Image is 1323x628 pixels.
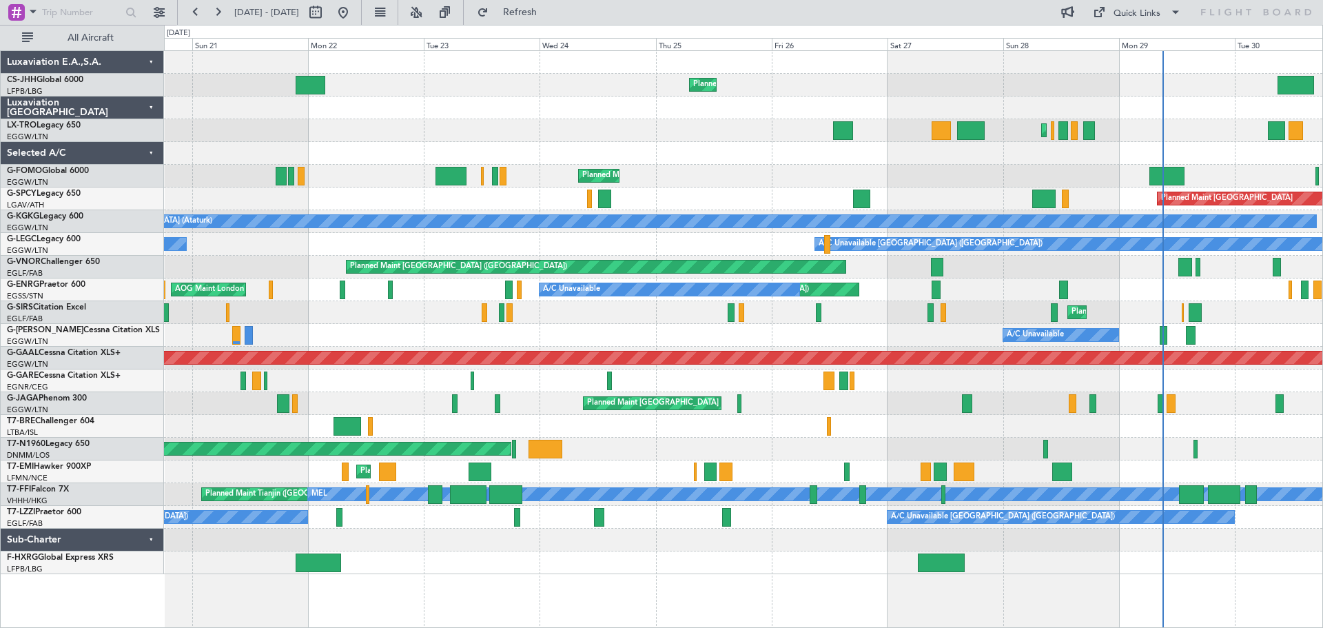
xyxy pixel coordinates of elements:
[540,38,655,50] div: Wed 24
[7,245,48,256] a: EGGW/LTN
[7,258,41,266] span: G-VNOR
[7,485,69,494] a: T7-FFIFalcon 7X
[360,461,492,482] div: Planned Maint [GEOGRAPHIC_DATA]
[891,507,1115,527] div: A/C Unavailable [GEOGRAPHIC_DATA] ([GEOGRAPHIC_DATA])
[7,440,90,448] a: T7-N1960Legacy 650
[7,372,39,380] span: G-GARE
[7,200,44,210] a: LGAV/ATH
[36,33,145,43] span: All Aircraft
[7,463,91,471] a: T7-EMIHawker 900XP
[1045,120,1262,141] div: Planned Maint [GEOGRAPHIC_DATA] ([GEOGRAPHIC_DATA])
[7,132,48,142] a: EGGW/LTN
[7,223,48,233] a: EGGW/LTN
[582,165,799,186] div: Planned Maint [GEOGRAPHIC_DATA] ([GEOGRAPHIC_DATA])
[1086,1,1188,23] button: Quick Links
[7,450,50,460] a: DNMM/LOS
[7,281,85,289] a: G-ENRGPraetor 600
[7,359,48,369] a: EGGW/LTN
[7,258,100,266] a: G-VNORChallenger 650
[308,38,424,50] div: Mon 22
[1114,7,1160,21] div: Quick Links
[7,554,114,562] a: F-HXRGGlobal Express XRS
[7,326,160,334] a: G-[PERSON_NAME]Cessna Citation XLS
[205,484,366,505] div: Planned Maint Tianjin ([GEOGRAPHIC_DATA])
[7,314,43,324] a: EGLF/FAB
[7,303,33,312] span: G-SIRS
[7,190,37,198] span: G-SPCY
[7,394,87,403] a: G-JAGAPhenom 300
[491,8,549,17] span: Refresh
[7,281,39,289] span: G-ENRG
[7,212,39,221] span: G-KGKG
[234,6,299,19] span: [DATE] - [DATE]
[7,167,89,175] a: G-FOMOGlobal 6000
[7,326,83,334] span: G-[PERSON_NAME]
[15,27,150,49] button: All Aircraft
[7,405,48,415] a: EGGW/LTN
[7,76,83,84] a: CS-JHHGlobal 6000
[7,303,86,312] a: G-SIRSCitation Excel
[693,74,910,95] div: Planned Maint [GEOGRAPHIC_DATA] ([GEOGRAPHIC_DATA])
[7,121,81,130] a: LX-TROLegacy 650
[471,1,553,23] button: Refresh
[7,473,48,483] a: LFMN/NCE
[7,167,42,175] span: G-FOMO
[819,234,1043,254] div: A/C Unavailable [GEOGRAPHIC_DATA] ([GEOGRAPHIC_DATA])
[7,86,43,97] a: LFPB/LBG
[7,417,94,425] a: T7-BREChallenger 604
[656,38,772,50] div: Thu 25
[424,38,540,50] div: Tue 23
[7,417,35,425] span: T7-BRE
[7,394,39,403] span: G-JAGA
[175,279,329,300] div: AOG Maint London ([GEOGRAPHIC_DATA])
[7,349,121,357] a: G-GAALCessna Citation XLS+
[350,256,567,277] div: Planned Maint [GEOGRAPHIC_DATA] ([GEOGRAPHIC_DATA])
[7,121,37,130] span: LX-TRO
[7,427,38,438] a: LTBA/ISL
[1007,325,1064,345] div: A/C Unavailable
[7,235,37,243] span: G-LEGC
[7,291,43,301] a: EGSS/STN
[7,508,81,516] a: T7-LZZIPraetor 600
[543,279,600,300] div: A/C Unavailable
[7,349,39,357] span: G-GAAL
[772,38,888,50] div: Fri 26
[1071,302,1289,323] div: Planned Maint [GEOGRAPHIC_DATA] ([GEOGRAPHIC_DATA])
[7,190,81,198] a: G-SPCYLegacy 650
[7,485,31,494] span: T7-FFI
[7,496,48,506] a: VHHH/HKG
[7,372,121,380] a: G-GARECessna Citation XLS+
[7,76,37,84] span: CS-JHH
[167,28,190,39] div: [DATE]
[7,554,38,562] span: F-HXRG
[888,38,1003,50] div: Sat 27
[192,38,308,50] div: Sun 21
[1003,38,1119,50] div: Sun 28
[587,393,804,414] div: Planned Maint [GEOGRAPHIC_DATA] ([GEOGRAPHIC_DATA])
[7,336,48,347] a: EGGW/LTN
[7,508,35,516] span: T7-LZZI
[7,463,34,471] span: T7-EMI
[1119,38,1235,50] div: Mon 29
[7,177,48,188] a: EGGW/LTN
[7,440,45,448] span: T7-N1960
[7,268,43,278] a: EGLF/FAB
[7,382,48,392] a: EGNR/CEG
[7,518,43,529] a: EGLF/FAB
[42,2,121,23] input: Trip Number
[7,235,81,243] a: G-LEGCLegacy 600
[7,564,43,574] a: LFPB/LBG
[1161,188,1293,209] div: Planned Maint [GEOGRAPHIC_DATA]
[7,212,83,221] a: G-KGKGLegacy 600
[311,484,327,505] div: MEL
